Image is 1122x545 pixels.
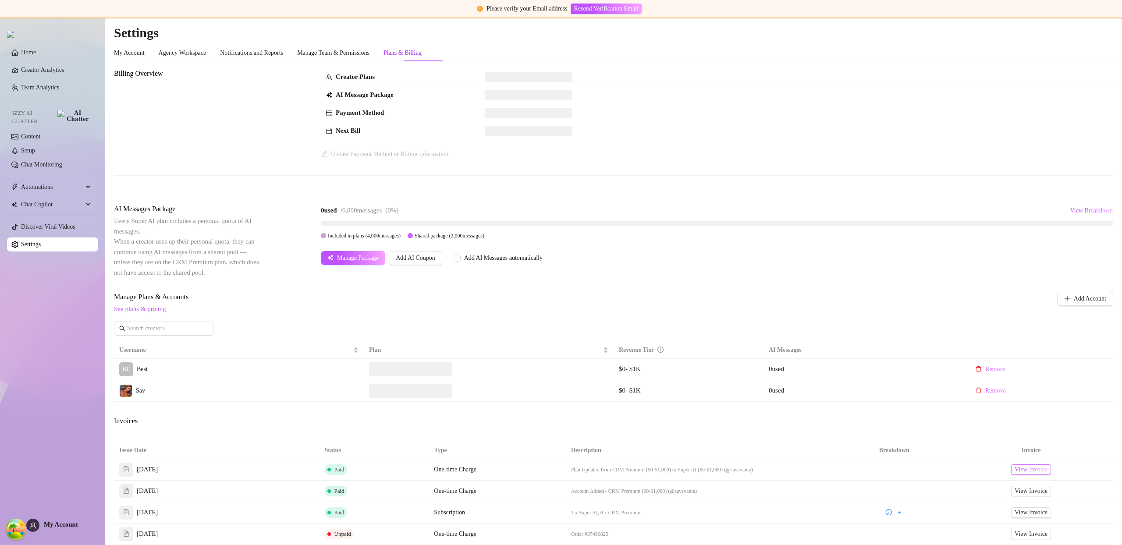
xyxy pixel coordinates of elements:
[119,345,352,355] span: Username
[1011,486,1051,496] a: View Invoice
[429,524,565,545] td: One-time Charge
[369,345,601,355] span: Plan
[120,385,132,397] img: Sav
[21,133,40,140] a: Content
[326,128,332,134] span: calendar
[123,488,129,494] span: file-text
[7,520,25,538] button: Open Tanstack query devtools
[137,486,158,496] span: [DATE]
[571,510,641,516] span: 1 x Super AI, 0 x CRM Premium
[21,241,41,248] a: Settings
[976,387,982,393] span: delete
[619,387,641,394] span: $ 0 - $ 1K
[334,531,351,537] span: Unpaid
[571,488,697,494] span: Account Added - CRM Premium ($0-$1,000) (@savsvania)
[886,509,892,515] span: info-circle
[114,442,320,459] th: Issue Date
[21,63,91,77] a: Creator Analytics
[949,442,1113,459] th: Invoice
[137,366,148,372] span: Best
[114,68,261,79] span: Billing Overview
[326,74,332,80] span: team
[321,207,337,214] strong: 0 used
[969,362,1013,376] button: Remove
[839,442,949,459] th: Breakdown
[1057,292,1113,306] button: Add Account
[321,251,385,265] button: Manage Package
[137,507,158,518] span: [DATE]
[137,464,158,475] span: [DATE]
[127,324,201,333] input: Search creators
[969,384,1013,398] button: Remove
[336,127,360,134] strong: Next Bill
[429,481,565,502] td: One-time Charge
[429,459,565,481] td: One-time Charge
[619,347,654,353] span: Revenue Tier
[985,366,1006,373] span: Remove
[619,365,641,372] span: $ 0 - $ 1K
[123,466,129,472] span: file-text
[320,442,429,459] th: Status
[114,217,259,276] span: Every Super AI plan includes a personal quota of AI messages. When a creator uses up their person...
[21,223,75,230] a: Discover Viral Videos
[486,4,567,14] div: Please verify your Email address
[571,4,641,14] button: Resend Verification Email
[571,467,753,473] span: Plan Updated from CRM Premium ($0-$1,000) to Super AI ($0-$1,000) (@savsvania)
[337,255,379,262] span: Manage Package
[1011,464,1051,475] a: View Invoice
[57,110,91,122] img: AI Chatter
[44,521,78,528] span: My Account
[769,387,784,394] span: 0 used
[114,25,1113,41] h2: Settings
[11,202,17,208] img: Chat Copilot
[136,387,145,394] span: Sav
[477,6,483,12] span: exclamation-circle
[336,109,384,116] strong: Payment Method
[114,305,166,312] a: See plans & pricing
[1015,529,1047,539] span: View Invoice
[898,509,901,516] span: +
[1015,465,1047,474] span: View Invoice
[769,365,784,372] span: 0 used
[137,529,158,539] span: [DATE]
[122,365,130,374] span: BE
[657,347,664,353] span: info-circle
[1070,207,1113,214] span: View Breakdown
[574,5,638,12] span: Resend Verification Email
[334,466,344,473] span: Paid
[336,91,394,98] strong: AI Message Package
[114,292,998,302] span: Manage Plans & Accounts
[336,73,375,80] strong: Creator Plans
[894,507,905,518] button: +
[326,110,332,116] span: credit-card
[30,522,36,529] span: user
[159,48,206,58] div: Agency Workspace
[429,442,565,459] th: Type
[566,502,840,524] td: 1 x Super AI, 0 x CRM Premium
[114,48,145,58] div: My Account
[571,531,608,537] span: Order #37496825
[21,161,62,168] a: Chat Monitoring
[297,48,369,58] div: Manage Team & Permissions
[220,48,283,58] div: Notifications and Reports
[341,207,382,214] span: / 6,000 messages
[1011,529,1051,539] a: View Invoice
[12,109,54,126] span: Izzy AI Chatter
[7,31,14,38] img: logo.svg
[396,255,435,262] span: Add AI Coupon
[114,342,364,359] th: Username
[21,147,35,154] a: Setup
[321,147,449,161] button: Update Payment Method or Billing Information
[976,366,982,372] span: delete
[364,342,614,359] th: Plan
[383,48,422,58] div: Plans & Billing
[1015,508,1047,517] span: View Invoice
[1064,295,1070,301] span: plus
[21,180,83,194] span: Automations
[429,502,565,524] td: Subscription
[566,442,840,459] th: Description
[464,253,543,263] div: Add AI Messages automatically
[385,207,398,214] span: ( 0 %)
[334,488,344,494] span: Paid
[1011,507,1051,518] a: View Invoice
